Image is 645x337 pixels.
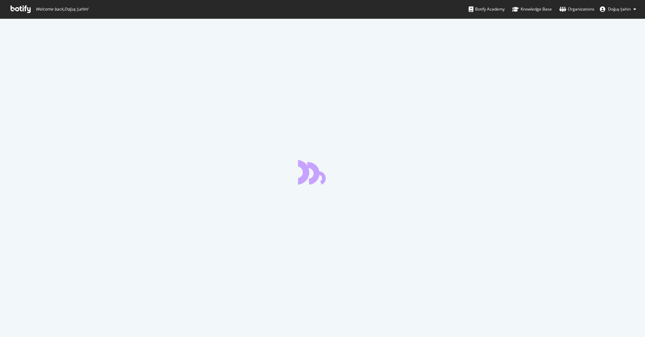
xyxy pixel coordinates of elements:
[512,6,552,13] div: Knowledge Base
[608,6,631,12] span: Doğuş Şahin
[469,6,505,13] div: Botify Academy
[298,160,347,184] div: animation
[36,6,88,12] span: Welcome back, Doğuş Şahin !
[559,6,594,13] div: Organizations
[594,4,642,15] button: Doğuş Şahin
